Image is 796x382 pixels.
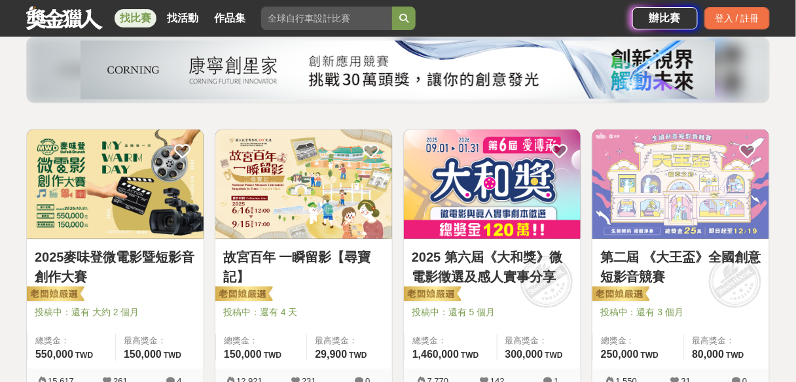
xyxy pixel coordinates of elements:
input: 全球自行車設計比賽 [261,7,392,30]
img: 老闆娘嚴選 [590,286,650,304]
span: 最高獎金： [505,334,573,347]
span: 1,460,000 [412,349,459,360]
img: 老闆娘嚴選 [24,286,84,304]
span: 29,900 [315,349,347,360]
span: 300,000 [505,349,543,360]
div: 登入 / 註冊 [704,7,770,29]
img: 老闆娘嚴選 [401,286,461,304]
span: 總獎金： [35,334,107,347]
a: Cover Image [592,130,769,239]
a: 2025 第六屆《大和獎》微電影徵選及感人實事分享 [412,247,573,286]
span: 投稿中：還有 4 天 [223,305,384,319]
span: TWD [726,351,744,360]
img: Cover Image [27,130,204,239]
span: TWD [164,351,181,360]
span: 投稿中：還有 大約 2 個月 [35,305,196,319]
a: Cover Image [27,130,204,239]
span: 80,000 [692,349,724,360]
span: 最高獎金： [124,334,196,347]
span: 250,000 [601,349,639,360]
span: 總獎金： [412,334,489,347]
span: TWD [461,351,479,360]
span: 150,000 [124,349,162,360]
span: 總獎金： [601,334,676,347]
span: TWD [349,351,367,360]
span: TWD [641,351,659,360]
span: 150,000 [224,349,262,360]
a: 辦比賽 [632,7,698,29]
a: 第二屆 《大王盃》全國創意短影音競賽 [600,247,761,286]
span: TWD [75,351,93,360]
img: Cover Image [592,130,769,239]
a: 故宮百年 一瞬留影【尋寶記】 [223,247,384,286]
img: Cover Image [404,130,581,239]
a: 2025麥味登微電影暨短影音創作大賽 [35,247,196,286]
a: 找活動 [162,9,204,27]
span: TWD [264,351,281,360]
a: Cover Image [215,130,392,239]
img: 450e0687-a965-40c0-abf0-84084e733638.png [81,41,715,99]
span: 投稿中：還有 5 個月 [412,305,573,319]
span: 投稿中：還有 3 個月 [600,305,761,319]
a: 作品集 [209,9,251,27]
img: Cover Image [215,130,392,239]
span: 總獎金： [224,334,298,347]
a: Cover Image [404,130,581,239]
span: TWD [545,351,563,360]
a: 找比賽 [115,9,156,27]
span: 最高獎金： [315,334,384,347]
img: 老闆娘嚴選 [213,286,273,304]
span: 550,000 [35,349,73,360]
span: 最高獎金： [692,334,761,347]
